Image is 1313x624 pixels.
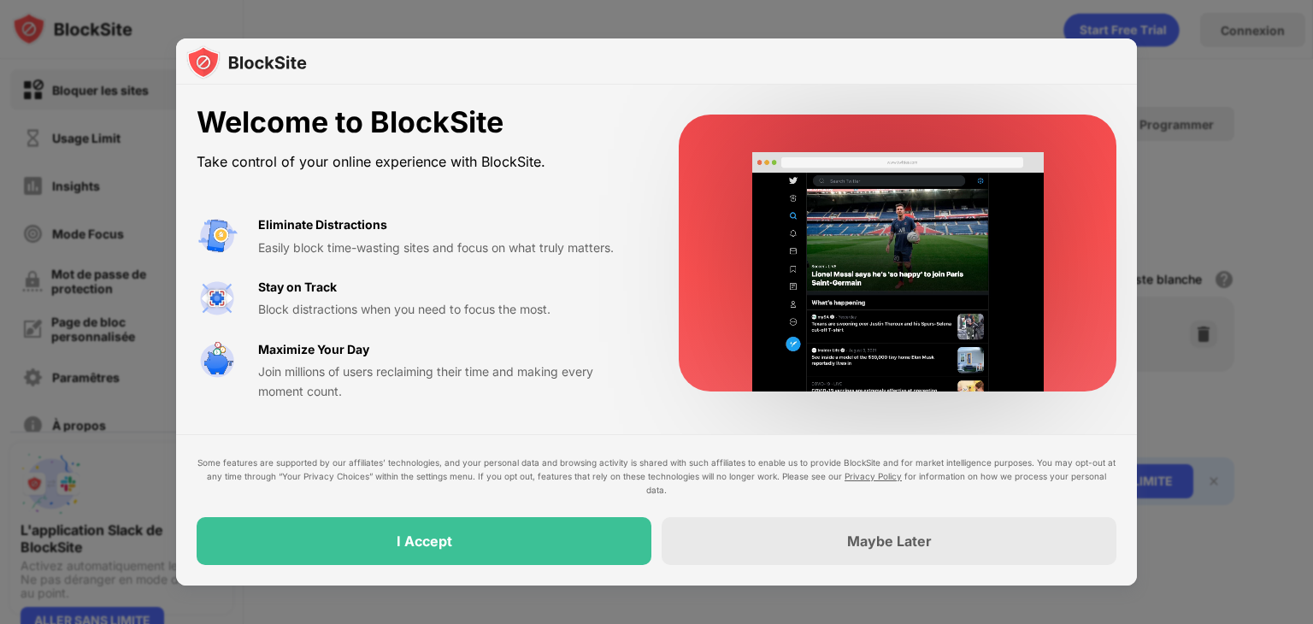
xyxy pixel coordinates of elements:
img: value-safe-time.svg [197,340,238,381]
div: Maximize Your Day [258,340,369,359]
div: Block distractions when you need to focus the most. [258,300,638,319]
a: Privacy Policy [845,471,902,481]
div: Maybe Later [847,533,932,550]
div: Welcome to BlockSite [197,105,638,140]
div: Take control of your online experience with BlockSite. [197,150,638,174]
div: Some features are supported by our affiliates’ technologies, and your personal data and browsing ... [197,456,1116,497]
div: I Accept [397,533,452,550]
div: Easily block time-wasting sites and focus on what truly matters. [258,238,638,257]
div: Join millions of users reclaiming their time and making every moment count. [258,362,638,401]
img: value-focus.svg [197,278,238,319]
div: Stay on Track [258,278,337,297]
img: logo-blocksite.svg [186,45,307,79]
div: Eliminate Distractions [258,215,387,234]
img: value-avoid-distractions.svg [197,215,238,256]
